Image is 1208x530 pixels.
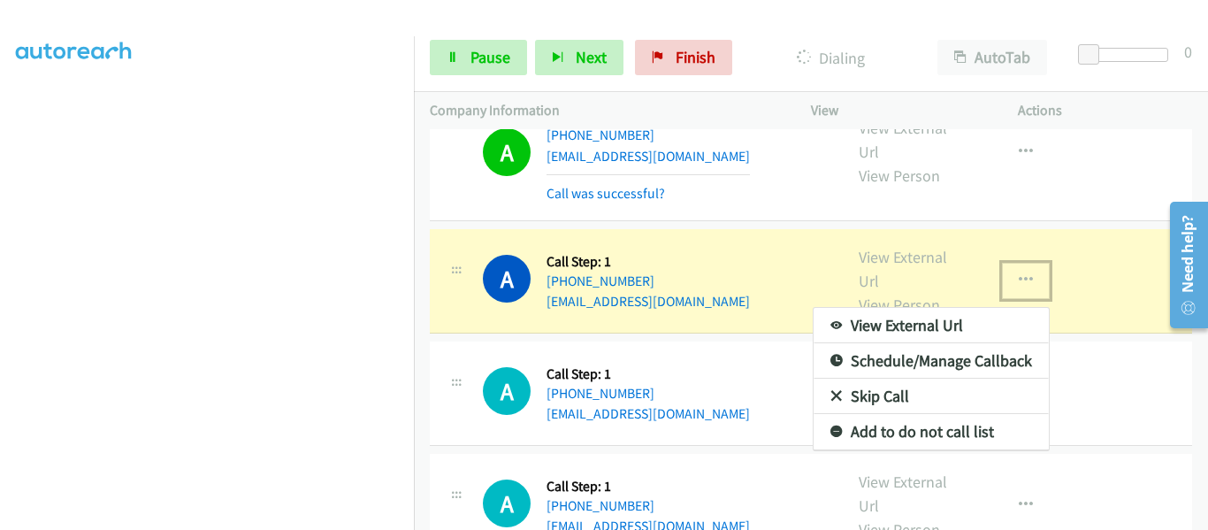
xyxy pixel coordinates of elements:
[814,308,1049,343] a: View External Url
[814,414,1049,449] a: Add to do not call list
[483,480,531,527] div: The call is yet to be attempted
[814,379,1049,414] a: Skip Call
[483,367,531,415] h1: A
[814,343,1049,379] a: Schedule/Manage Callback
[1157,195,1208,335] iframe: Resource Center
[483,480,531,527] h1: A
[483,367,531,415] div: The call is yet to be attempted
